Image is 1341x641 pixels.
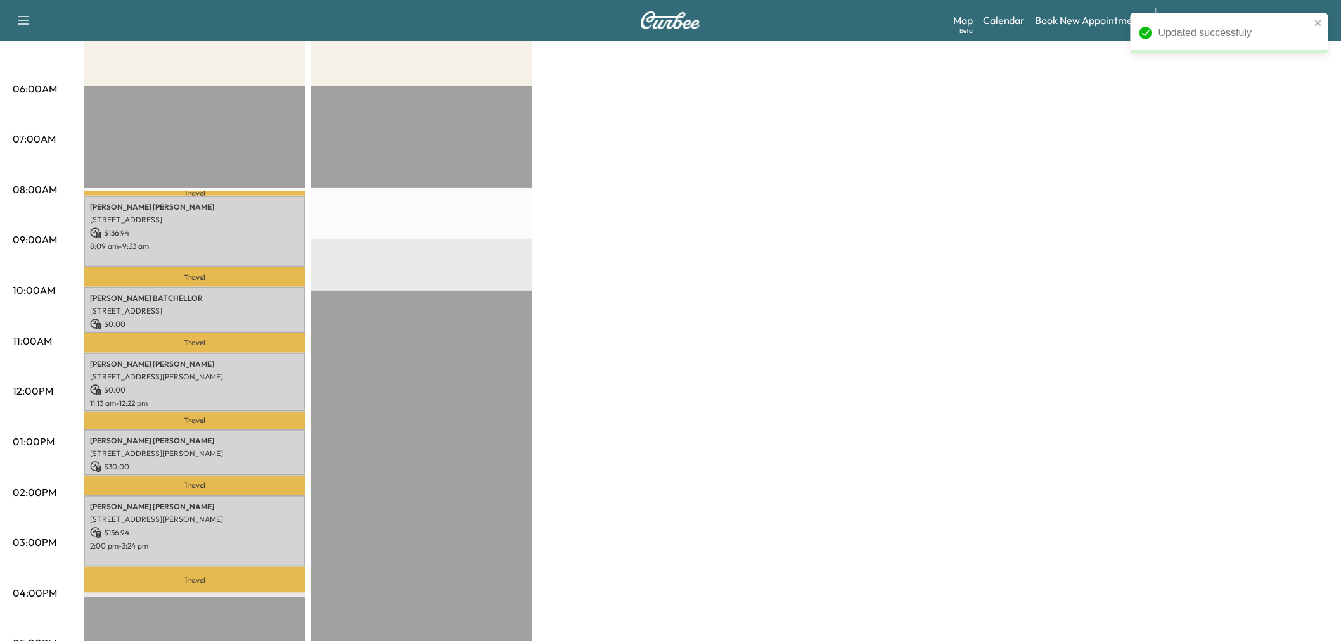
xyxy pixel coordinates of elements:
[13,383,53,398] p: 12:00PM
[13,585,57,600] p: 04:00PM
[13,232,57,247] p: 09:00AM
[13,182,57,197] p: 08:00AM
[84,412,305,429] p: Travel
[983,13,1025,28] a: Calendar
[1314,18,1323,28] button: close
[13,131,56,146] p: 07:00AM
[90,227,299,239] p: $ 136.94
[90,293,299,303] p: [PERSON_NAME] BATCHELLOR
[90,461,299,473] p: $ 30.00
[90,202,299,212] p: [PERSON_NAME] [PERSON_NAME]
[90,448,299,459] p: [STREET_ADDRESS][PERSON_NAME]
[90,372,299,382] p: [STREET_ADDRESS][PERSON_NAME]
[84,267,305,287] p: Travel
[13,81,57,96] p: 06:00AM
[90,398,299,409] p: 11:13 am - 12:22 pm
[90,514,299,524] p: [STREET_ADDRESS][PERSON_NAME]
[90,319,299,330] p: $ 0.00
[90,502,299,512] p: [PERSON_NAME] [PERSON_NAME]
[84,333,305,353] p: Travel
[90,306,299,316] p: [STREET_ADDRESS]
[84,191,305,196] p: Travel
[84,476,305,495] p: Travel
[959,26,973,35] div: Beta
[90,241,299,251] p: 8:09 am - 9:33 am
[84,567,305,593] p: Travel
[13,333,52,348] p: 11:00AM
[13,282,55,298] p: 10:00AM
[13,434,55,449] p: 01:00PM
[640,11,701,29] img: Curbee Logo
[1158,25,1311,41] div: Updated successfuly
[90,541,299,551] p: 2:00 pm - 3:24 pm
[13,535,56,550] p: 03:00PM
[90,527,299,538] p: $ 136.94
[90,359,299,369] p: [PERSON_NAME] [PERSON_NAME]
[953,13,973,28] a: MapBeta
[90,215,299,225] p: [STREET_ADDRESS]
[90,384,299,396] p: $ 0.00
[1036,13,1143,28] a: Book New Appointment
[13,485,56,500] p: 02:00PM
[90,436,299,446] p: [PERSON_NAME] [PERSON_NAME]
